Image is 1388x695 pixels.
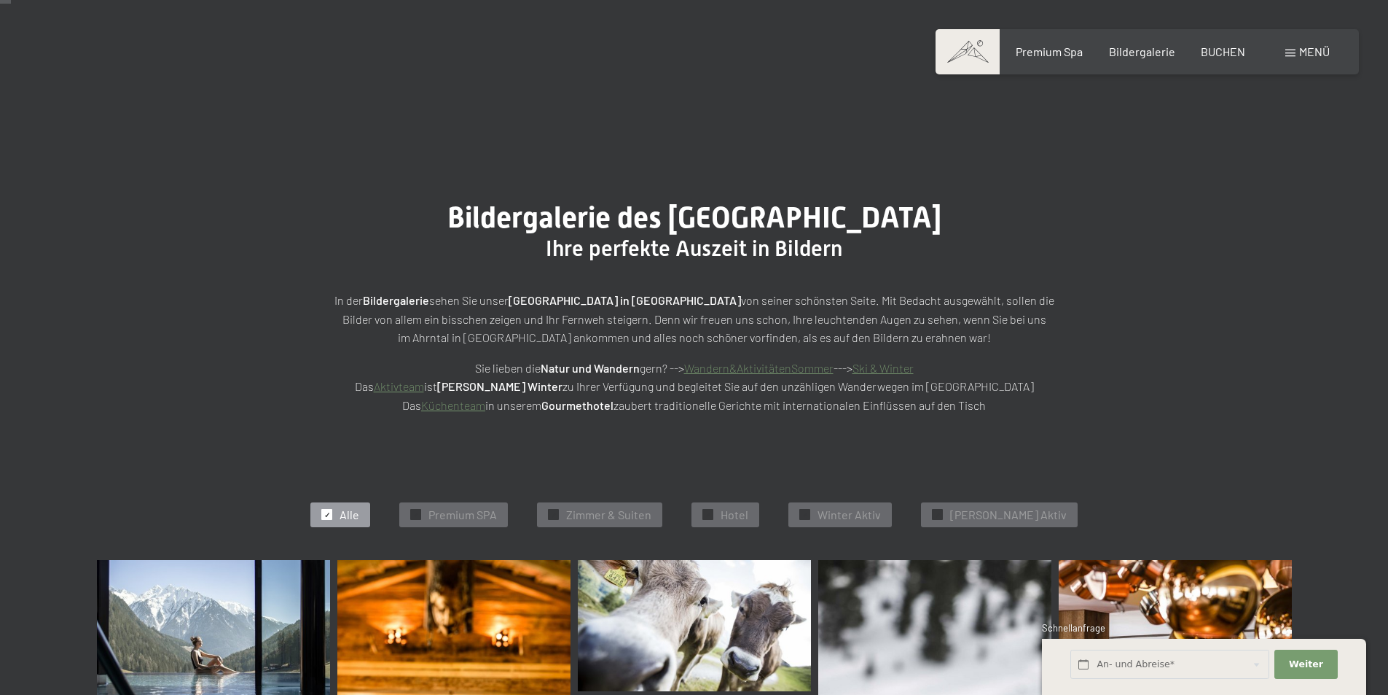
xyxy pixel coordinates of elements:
span: Ihre perfekte Auszeit in Bildern [546,236,842,261]
span: ✓ [935,510,941,520]
a: Küchenteam [421,398,485,412]
a: Aktivteam [374,379,424,393]
span: ✓ [413,510,419,520]
button: Weiter [1274,650,1337,680]
span: Premium SPA [428,507,497,523]
strong: [PERSON_NAME] Winter [437,379,562,393]
span: [PERSON_NAME] Aktiv [950,507,1067,523]
span: Zimmer & Suiten [566,507,651,523]
a: Bildergalerie [1109,44,1175,58]
strong: [GEOGRAPHIC_DATA] in [GEOGRAPHIC_DATA] [509,293,741,307]
strong: Gourmethotel [541,398,613,412]
a: Ski & Winter [852,361,914,375]
p: In der sehen Sie unser von seiner schönsten Seite. Mit Bedacht ausgewählt, sollen die Bilder von ... [330,291,1059,347]
span: Winter Aktiv [817,507,881,523]
a: BUCHEN [1201,44,1245,58]
span: ✓ [324,510,330,520]
strong: Bildergalerie [363,293,429,307]
span: Weiter [1289,658,1323,671]
span: Schnellanfrage [1042,622,1105,634]
p: Sie lieben die gern? --> ---> Das ist zu Ihrer Verfügung und begleitet Sie auf den unzähligen Wan... [330,359,1059,415]
a: Premium Spa [1016,44,1083,58]
span: ✓ [551,510,557,520]
span: ✓ [705,510,711,520]
a: Wandern&AktivitätenSommer [684,361,834,375]
span: Menü [1299,44,1330,58]
span: ✓ [802,510,808,520]
strong: Natur und Wandern [541,361,640,375]
span: Bildergalerie des [GEOGRAPHIC_DATA] [447,201,941,235]
img: Bildergalerie [578,560,811,691]
span: Alle [340,507,359,523]
span: Hotel [721,507,748,523]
